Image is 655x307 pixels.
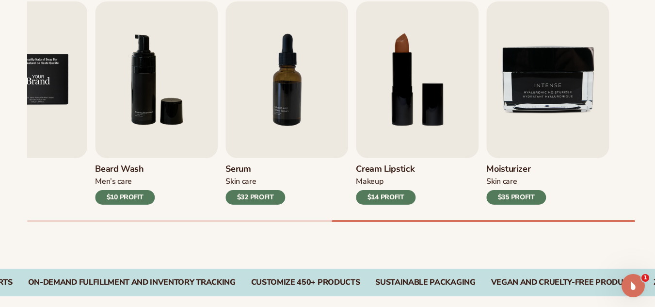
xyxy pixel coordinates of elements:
span: 1 [641,274,649,282]
h3: Serum [225,164,285,175]
div: SUSTAINABLE PACKAGING [375,278,475,287]
h3: Moisturizer [486,164,546,175]
a: 7 / 9 [225,1,348,205]
a: 8 / 9 [356,1,479,205]
div: Makeup [356,177,415,187]
div: $32 PROFIT [225,190,285,205]
div: Men’s Care [95,177,155,187]
div: $14 PROFIT [356,190,415,205]
h3: Cream Lipstick [356,164,415,175]
a: 9 / 9 [486,1,609,205]
div: Skin Care [486,177,546,187]
div: VEGAN AND CRUELTY-FREE PRODUCTS [491,278,638,287]
iframe: Intercom live chat [622,274,645,297]
div: Skin Care [225,177,285,187]
div: $10 PROFIT [95,190,155,205]
h3: Beard Wash [95,164,155,175]
div: CUSTOMIZE 450+ PRODUCTS [251,278,360,287]
div: On-Demand Fulfillment and Inventory Tracking [28,278,236,287]
div: $35 PROFIT [486,190,546,205]
a: 6 / 9 [95,1,218,205]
